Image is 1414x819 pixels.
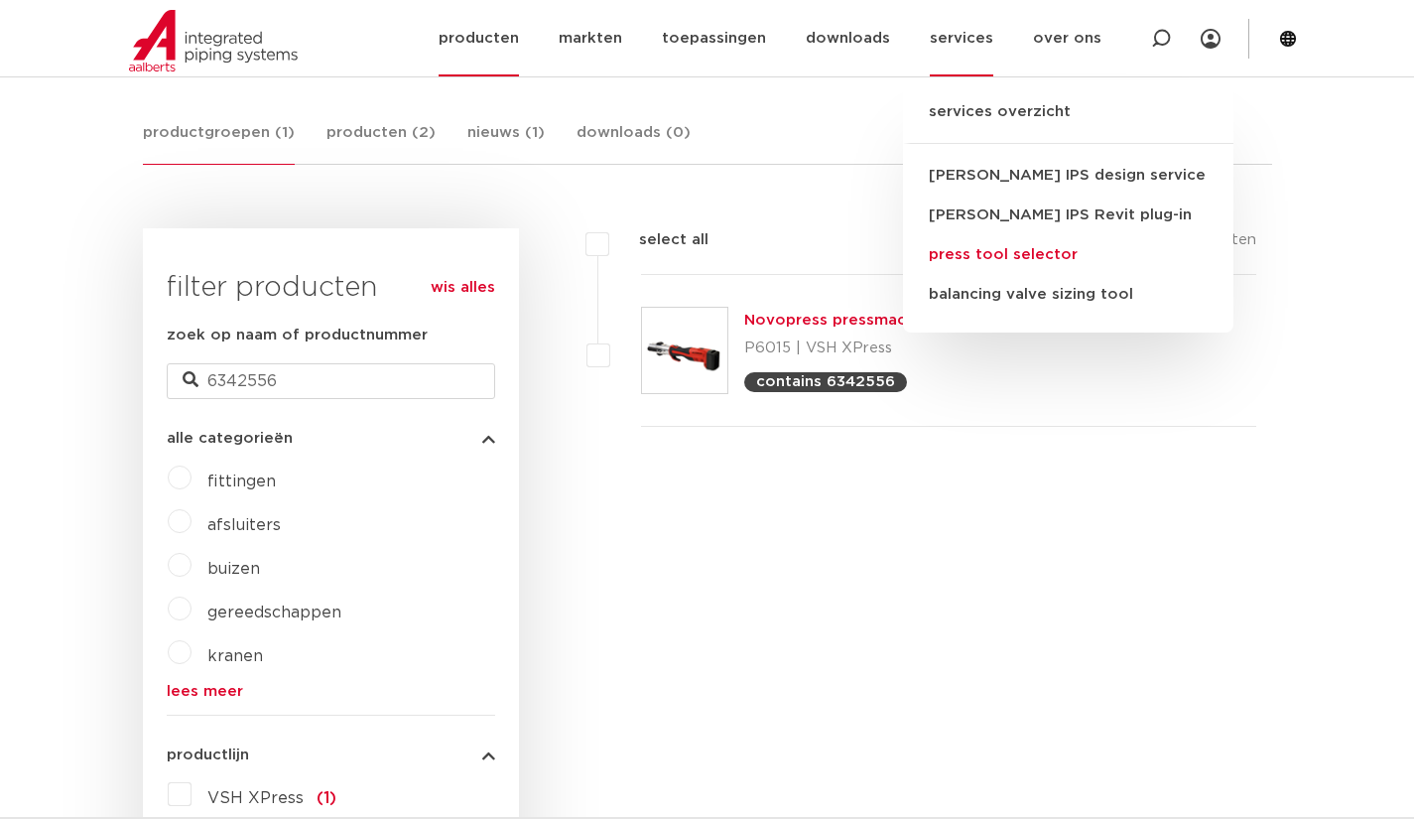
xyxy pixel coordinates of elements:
[903,156,1233,196] a: [PERSON_NAME] IPS design service
[326,121,436,164] a: producten (2)
[903,235,1233,275] a: press tool selector
[167,748,249,762] span: productlijn
[167,268,495,308] h3: filter producten
[756,374,895,389] p: contains 6342556
[744,313,1027,328] a: Novopress pressmachine ACO203XL
[467,121,545,164] a: nieuws (1)
[167,324,428,347] label: zoek op naam of productnummer
[642,308,727,393] img: Thumbnail for Novopress pressmachine ACO203XL
[167,431,495,446] button: alle categorieën
[577,121,691,164] a: downloads (0)
[903,100,1233,144] a: services overzicht
[207,561,260,577] a: buizen
[744,333,1027,364] p: P6015 | VSH XPress
[903,275,1233,315] a: balancing valve sizing tool
[167,363,495,399] input: zoeken
[207,517,281,533] a: afsluiters
[167,748,495,762] button: productlijn
[207,605,341,620] a: gereedschappen
[431,276,495,300] a: wis alles
[167,684,495,699] a: lees meer
[207,790,304,806] span: VSH XPress
[317,790,336,806] span: (1)
[1201,17,1221,61] div: my IPS
[143,121,295,165] a: productgroepen (1)
[207,474,276,489] a: fittingen
[207,648,263,664] a: kranen
[609,228,708,252] label: select all
[167,431,293,446] span: alle categorieën
[903,196,1233,235] a: [PERSON_NAME] IPS Revit plug-in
